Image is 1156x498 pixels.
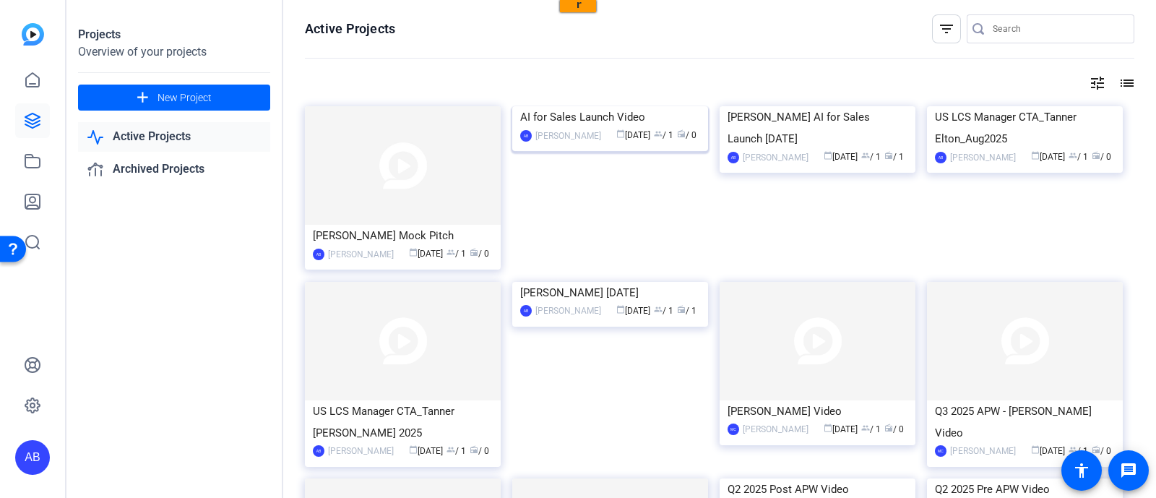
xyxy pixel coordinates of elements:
[1073,462,1090,479] mat-icon: accessibility
[78,155,270,184] a: Archived Projects
[993,20,1123,38] input: Search
[884,152,904,162] span: / 1
[861,424,870,432] span: group
[195,5,264,24] input: ASIN
[520,106,700,128] div: AI for Sales Launch Video
[313,225,493,246] div: [PERSON_NAME] Mock Pitch
[861,152,881,162] span: / 1
[884,424,893,432] span: radio
[935,152,946,163] div: AB
[743,422,808,437] div: [PERSON_NAME]
[1092,152,1111,162] span: / 0
[78,26,270,43] div: Projects
[328,247,394,262] div: [PERSON_NAME]
[728,400,907,422] div: [PERSON_NAME] Video
[1120,462,1137,479] mat-icon: message
[950,444,1016,458] div: [PERSON_NAME]
[824,151,832,160] span: calendar_today
[409,248,418,257] span: calendar_today
[33,5,51,23] img: blueamy
[935,400,1115,444] div: Q3 2025 APW - [PERSON_NAME] Video
[313,400,493,444] div: US LCS Manager CTA_Tanner [PERSON_NAME] 2025
[409,445,418,454] span: calendar_today
[1092,446,1111,456] span: / 0
[935,106,1115,150] div: US LCS Manager CTA_Tanner Elton_Aug2025
[1031,151,1040,160] span: calendar_today
[520,282,700,304] div: [PERSON_NAME] [DATE]
[677,305,686,314] span: radio
[1092,445,1100,454] span: radio
[743,150,808,165] div: [PERSON_NAME]
[78,43,270,61] div: Overview of your projects
[1117,74,1134,92] mat-icon: list
[654,129,663,138] span: group
[728,152,739,163] div: AB
[938,20,955,38] mat-icon: filter_list
[935,445,946,457] div: MC
[328,444,394,458] div: [PERSON_NAME]
[264,5,296,24] button: LOAD
[1069,151,1077,160] span: group
[654,306,673,316] span: / 1
[447,249,466,259] span: / 1
[677,129,686,138] span: radio
[520,130,532,142] div: AB
[313,445,324,457] div: AB
[470,249,489,259] span: / 0
[78,85,270,111] button: New Project
[1031,152,1065,162] span: [DATE]
[520,305,532,317] div: AB
[15,440,50,475] div: AB
[1031,445,1040,454] span: calendar_today
[616,305,625,314] span: calendar_today
[824,424,858,434] span: [DATE]
[950,150,1016,165] div: [PERSON_NAME]
[535,304,601,318] div: [PERSON_NAME]
[861,424,881,434] span: / 1
[884,424,904,434] span: / 0
[1069,152,1088,162] span: / 1
[824,424,832,432] span: calendar_today
[861,151,870,160] span: group
[447,248,455,257] span: group
[616,306,650,316] span: [DATE]
[677,130,696,140] span: / 0
[884,151,893,160] span: radio
[728,424,739,435] div: MC
[1092,151,1100,160] span: radio
[1089,74,1106,92] mat-icon: tune
[728,106,907,150] div: [PERSON_NAME] AI for Sales Launch [DATE]
[616,130,650,140] span: [DATE]
[74,6,189,25] input: ASIN, PO, Alias, + more...
[447,445,455,454] span: group
[134,89,152,107] mat-icon: add
[409,249,443,259] span: [DATE]
[470,446,489,456] span: / 0
[654,305,663,314] span: group
[470,445,478,454] span: radio
[305,20,395,38] h1: Active Projects
[654,130,673,140] span: / 1
[677,306,696,316] span: / 1
[313,249,324,260] div: AB
[824,152,858,162] span: [DATE]
[22,23,44,46] img: blue-gradient.svg
[470,248,478,257] span: radio
[447,446,466,456] span: / 1
[535,129,601,143] div: [PERSON_NAME]
[409,446,443,456] span: [DATE]
[616,129,625,138] span: calendar_today
[1031,446,1065,456] span: [DATE]
[78,122,270,152] a: Active Projects
[1069,445,1077,454] span: group
[1069,446,1088,456] span: / 1
[158,90,212,106] span: New Project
